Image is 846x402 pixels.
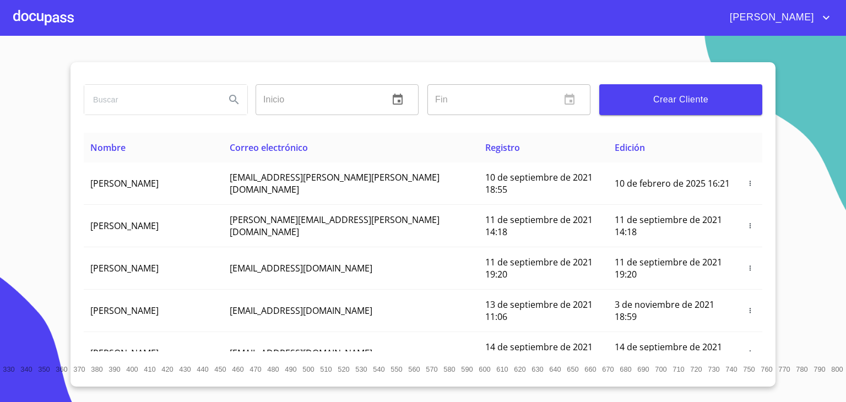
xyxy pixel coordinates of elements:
[230,171,440,195] span: [EMAIL_ADDRESS][PERSON_NAME][PERSON_NAME][DOMAIN_NAME]
[211,360,229,378] button: 450
[615,256,722,280] span: 11 de septiembre de 2021 19:20
[88,360,106,378] button: 380
[282,360,300,378] button: 490
[35,360,53,378] button: 350
[793,360,811,378] button: 780
[3,365,14,373] span: 330
[615,142,645,154] span: Edición
[123,360,141,378] button: 400
[564,360,582,378] button: 650
[514,365,525,373] span: 620
[91,365,102,373] span: 380
[250,365,261,373] span: 470
[221,86,247,113] button: Search
[230,262,372,274] span: [EMAIL_ADDRESS][DOMAIN_NAME]
[476,360,493,378] button: 600
[90,262,159,274] span: [PERSON_NAME]
[441,360,458,378] button: 580
[90,177,159,189] span: [PERSON_NAME]
[828,360,846,378] button: 800
[144,365,155,373] span: 410
[778,365,790,373] span: 770
[670,360,687,378] button: 710
[391,365,402,373] span: 550
[722,9,820,26] span: [PERSON_NAME]
[485,341,593,365] span: 14 de septiembre de 2021 12:26
[637,365,649,373] span: 690
[743,365,755,373] span: 750
[159,360,176,378] button: 420
[615,177,730,189] span: 10 de febrero de 2025 16:21
[70,360,88,378] button: 370
[511,360,529,378] button: 620
[317,360,335,378] button: 510
[796,365,807,373] span: 780
[320,365,332,373] span: 510
[655,365,666,373] span: 700
[56,365,67,373] span: 360
[229,360,247,378] button: 460
[761,365,772,373] span: 760
[90,220,159,232] span: [PERSON_NAME]
[652,360,670,378] button: 700
[740,360,758,378] button: 750
[485,171,593,195] span: 10 de septiembre de 2021 18:55
[300,360,317,378] button: 500
[264,360,282,378] button: 480
[532,365,543,373] span: 630
[230,347,372,359] span: [EMAIL_ADDRESS][DOMAIN_NAME]
[90,347,159,359] span: [PERSON_NAME]
[230,305,372,317] span: [EMAIL_ADDRESS][DOMAIN_NAME]
[443,365,455,373] span: 580
[230,142,308,154] span: Correo electrónico
[194,360,211,378] button: 440
[615,214,722,238] span: 11 de septiembre de 2021 14:18
[708,365,719,373] span: 730
[161,365,173,373] span: 420
[230,214,440,238] span: [PERSON_NAME][EMAIL_ADDRESS][PERSON_NAME][DOMAIN_NAME]
[338,365,349,373] span: 520
[496,365,508,373] span: 610
[90,142,126,154] span: Nombre
[232,365,243,373] span: 460
[179,365,191,373] span: 430
[106,360,123,378] button: 390
[247,360,264,378] button: 470
[634,360,652,378] button: 690
[355,365,367,373] span: 530
[479,365,490,373] span: 600
[723,360,740,378] button: 740
[408,365,420,373] span: 560
[529,360,546,378] button: 630
[126,365,138,373] span: 400
[373,365,384,373] span: 540
[388,360,405,378] button: 550
[811,360,828,378] button: 790
[567,365,578,373] span: 650
[546,360,564,378] button: 640
[690,365,702,373] span: 720
[615,341,722,365] span: 14 de septiembre de 2021 12:26
[687,360,705,378] button: 720
[285,365,296,373] span: 490
[485,298,593,323] span: 13 de septiembre de 2021 11:06
[141,360,159,378] button: 410
[485,256,593,280] span: 11 de septiembre de 2021 19:20
[722,9,833,26] button: account of current user
[90,305,159,317] span: [PERSON_NAME]
[608,92,753,107] span: Crear Cliente
[423,360,441,378] button: 570
[549,365,561,373] span: 640
[458,360,476,378] button: 590
[617,360,634,378] button: 680
[73,365,85,373] span: 370
[599,360,617,378] button: 670
[352,360,370,378] button: 530
[53,360,70,378] button: 360
[18,360,35,378] button: 340
[705,360,723,378] button: 730
[725,365,737,373] span: 740
[214,365,226,373] span: 450
[814,365,825,373] span: 790
[582,360,599,378] button: 660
